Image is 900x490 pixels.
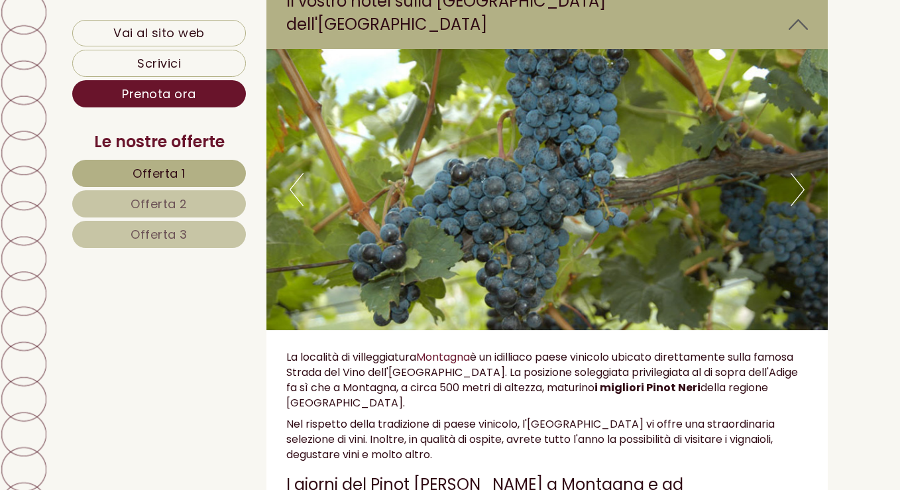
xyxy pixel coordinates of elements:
[290,173,304,206] button: Previous
[416,349,470,365] a: Montagna
[72,80,246,107] a: Prenota ora
[235,10,288,32] div: [DATE]
[594,380,701,395] strong: i migliori Pinot Neri
[72,20,246,46] a: Vai al sito web
[72,131,246,153] div: Le nostre offerte
[10,38,225,79] div: Buon giorno, come possiamo aiutarla?
[286,350,809,410] p: La località di villeggiatura è un idilliaco paese vinicolo ubicato direttamente sulla famosa Stra...
[286,417,809,463] p: Nel rispetto della tradizione di paese vinicolo, l'[GEOGRAPHIC_DATA] vi offre una straordinaria s...
[453,345,523,373] button: Invia
[133,165,186,182] span: Offerta 1
[72,50,246,77] a: Scrivici
[131,196,188,212] span: Offerta 2
[20,41,218,52] div: Hotel Tenz
[20,67,218,76] small: 07:28
[131,226,188,243] span: Offerta 3
[791,173,805,206] button: Next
